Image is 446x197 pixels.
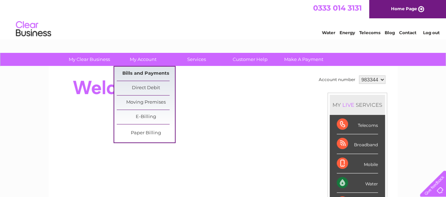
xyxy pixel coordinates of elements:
[117,126,175,140] a: Paper Billing
[317,74,357,86] td: Account number
[330,95,385,115] div: MY SERVICES
[117,96,175,110] a: Moving Premises
[337,154,378,173] div: Mobile
[341,101,356,108] div: LIVE
[340,30,355,35] a: Energy
[114,53,172,66] a: My Account
[337,134,378,154] div: Broadband
[385,30,395,35] a: Blog
[322,30,335,35] a: Water
[423,30,439,35] a: Log out
[221,53,279,66] a: Customer Help
[117,81,175,95] a: Direct Debit
[117,67,175,81] a: Bills and Payments
[60,53,118,66] a: My Clear Business
[337,173,378,193] div: Water
[313,4,362,12] a: 0333 014 3131
[337,115,378,134] div: Telecoms
[275,53,333,66] a: Make A Payment
[117,110,175,124] a: E-Billing
[399,30,416,35] a: Contact
[167,53,226,66] a: Services
[359,30,380,35] a: Telecoms
[57,4,390,34] div: Clear Business is a trading name of Verastar Limited (registered in [GEOGRAPHIC_DATA] No. 3667643...
[16,18,51,40] img: logo.png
